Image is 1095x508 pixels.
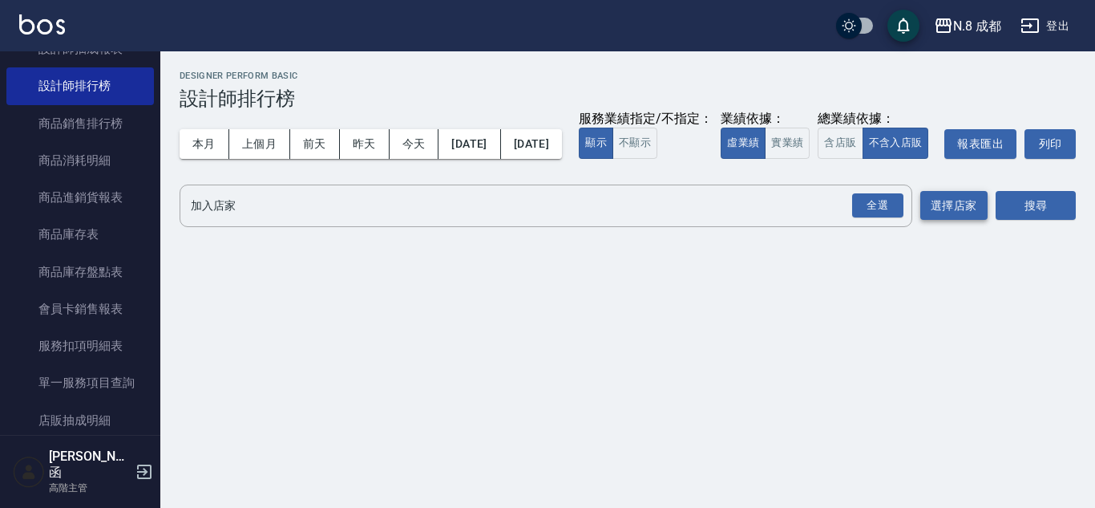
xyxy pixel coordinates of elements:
[6,402,154,439] a: 店販抽成明細
[852,193,903,218] div: 全選
[765,128,810,159] button: 實業績
[818,128,863,159] button: 含店販
[187,192,881,220] input: 店家名稱
[612,128,657,159] button: 不顯示
[863,128,929,159] button: 不含入店販
[6,364,154,401] a: 單一服務項目查詢
[6,291,154,327] a: 會員卡銷售報表
[6,327,154,364] a: 服務扣項明細表
[1014,11,1076,41] button: 登出
[1024,129,1076,159] button: 列印
[13,456,45,488] img: Person
[927,10,1008,43] button: N.8 成都
[501,129,562,159] button: [DATE]
[818,111,936,128] div: 總業績依據：
[6,216,154,253] a: 商品庫存表
[944,129,1016,159] button: 報表匯出
[6,142,154,179] a: 商品消耗明細
[49,481,131,495] p: 高階主管
[849,190,907,221] button: Open
[180,129,229,159] button: 本月
[887,10,919,42] button: save
[229,129,290,159] button: 上個月
[390,129,439,159] button: 今天
[49,449,131,481] h5: [PERSON_NAME]函
[180,87,1076,110] h3: 設計師排行榜
[340,129,390,159] button: 昨天
[180,71,1076,81] h2: Designer Perform Basic
[721,111,810,128] div: 業績依據：
[721,128,766,159] button: 虛業績
[6,67,154,104] a: 設計師排行榜
[438,129,500,159] button: [DATE]
[579,111,713,128] div: 服務業績指定/不指定：
[6,105,154,142] a: 商品銷售排行榜
[579,128,613,159] button: 顯示
[6,179,154,216] a: 商品進銷貨報表
[920,191,988,221] button: 選擇店家
[953,16,1001,36] div: N.8 成都
[6,254,154,291] a: 商品庫存盤點表
[19,14,65,35] img: Logo
[996,191,1076,221] button: 搜尋
[290,129,340,159] button: 前天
